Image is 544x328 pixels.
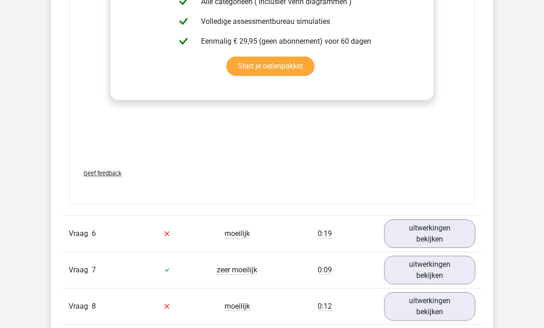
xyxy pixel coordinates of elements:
[318,229,332,238] span: 0:19
[225,302,250,311] span: moeilijk
[384,256,475,284] a: uitwerkingen bekijken
[217,265,257,275] span: zeer moeilijk
[69,228,92,239] span: Vraag
[384,219,475,248] a: uitwerkingen bekijken
[318,302,332,311] span: 0:12
[318,265,332,275] span: 0:09
[226,57,314,76] a: Start je oefenpakket
[225,229,250,238] span: moeilijk
[92,302,96,311] span: 8
[69,301,92,312] span: Vraag
[92,265,96,274] span: 7
[92,229,96,238] span: 6
[69,265,92,276] span: Vraag
[384,292,475,321] a: uitwerkingen bekijken
[83,170,121,177] span: Geef feedback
